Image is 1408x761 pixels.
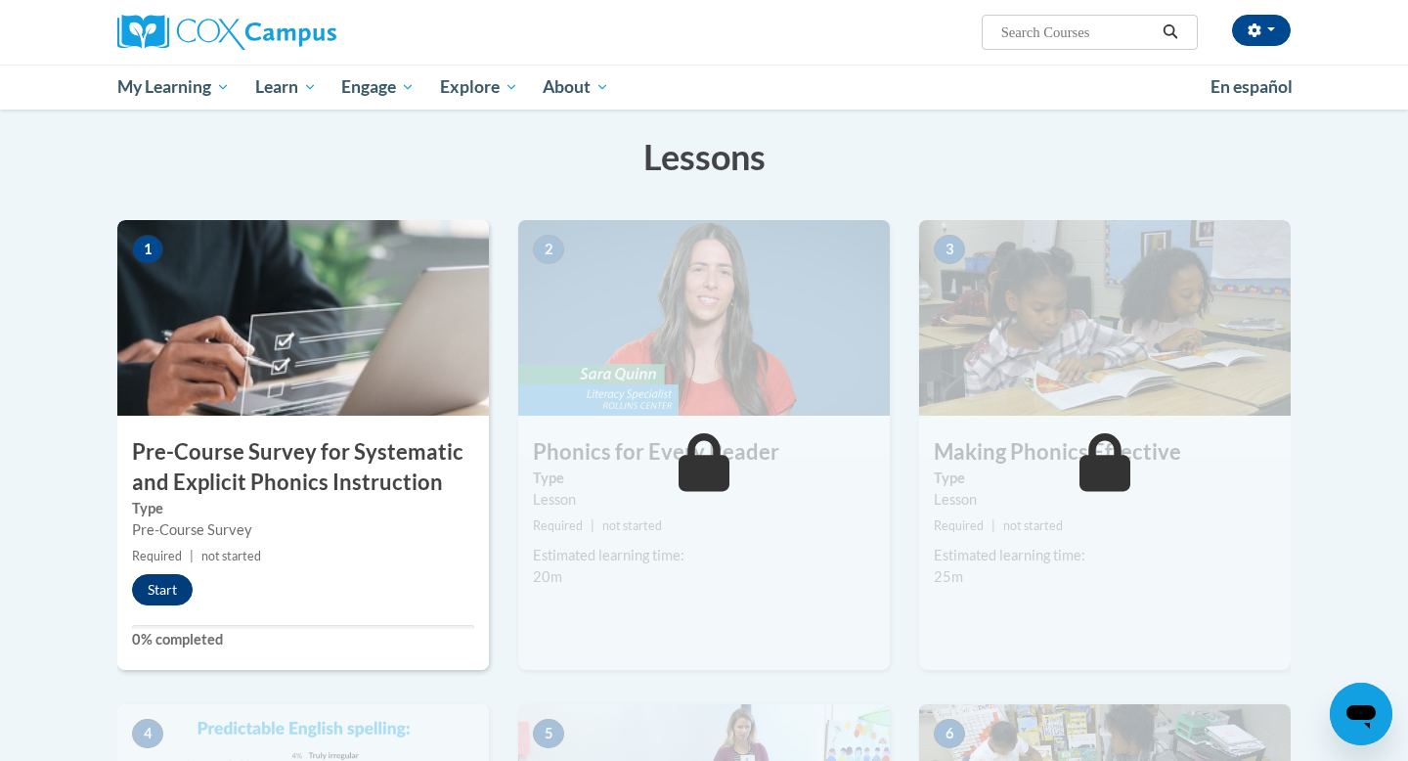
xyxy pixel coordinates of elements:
[934,489,1276,511] div: Lesson
[934,568,963,585] span: 25m
[117,132,1291,181] h3: Lessons
[255,75,317,99] span: Learn
[117,75,230,99] span: My Learning
[991,518,995,533] span: |
[242,65,330,110] a: Learn
[518,437,890,468] h3: Phonics for Every Reader
[533,545,875,566] div: Estimated learning time:
[132,574,193,605] button: Start
[934,719,965,748] span: 6
[341,75,415,99] span: Engage
[934,545,1276,566] div: Estimated learning time:
[88,65,1320,110] div: Main menu
[602,518,662,533] span: not started
[1156,21,1185,44] button: Search
[1330,683,1392,745] iframe: Button to launch messaging window
[591,518,594,533] span: |
[934,518,984,533] span: Required
[1198,67,1305,108] a: En español
[132,498,474,519] label: Type
[201,549,261,563] span: not started
[440,75,518,99] span: Explore
[132,629,474,650] label: 0% completed
[533,568,562,585] span: 20m
[919,220,1291,416] img: Course Image
[518,220,890,416] img: Course Image
[132,719,163,748] span: 4
[533,518,583,533] span: Required
[117,220,489,416] img: Course Image
[117,437,489,498] h3: Pre-Course Survey for Systematic and Explicit Phonics Instruction
[531,65,623,110] a: About
[190,549,194,563] span: |
[1210,76,1293,97] span: En español
[427,65,531,110] a: Explore
[132,519,474,541] div: Pre-Course Survey
[533,719,564,748] span: 5
[934,468,1276,489] label: Type
[105,65,242,110] a: My Learning
[533,489,875,511] div: Lesson
[132,235,163,264] span: 1
[543,75,609,99] span: About
[1003,518,1063,533] span: not started
[117,15,336,50] img: Cox Campus
[132,549,182,563] span: Required
[1232,15,1291,46] button: Account Settings
[999,21,1156,44] input: Search Courses
[919,437,1291,468] h3: Making Phonics Effective
[329,65,427,110] a: Engage
[533,235,564,264] span: 2
[934,235,965,264] span: 3
[533,468,875,489] label: Type
[117,15,489,50] a: Cox Campus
